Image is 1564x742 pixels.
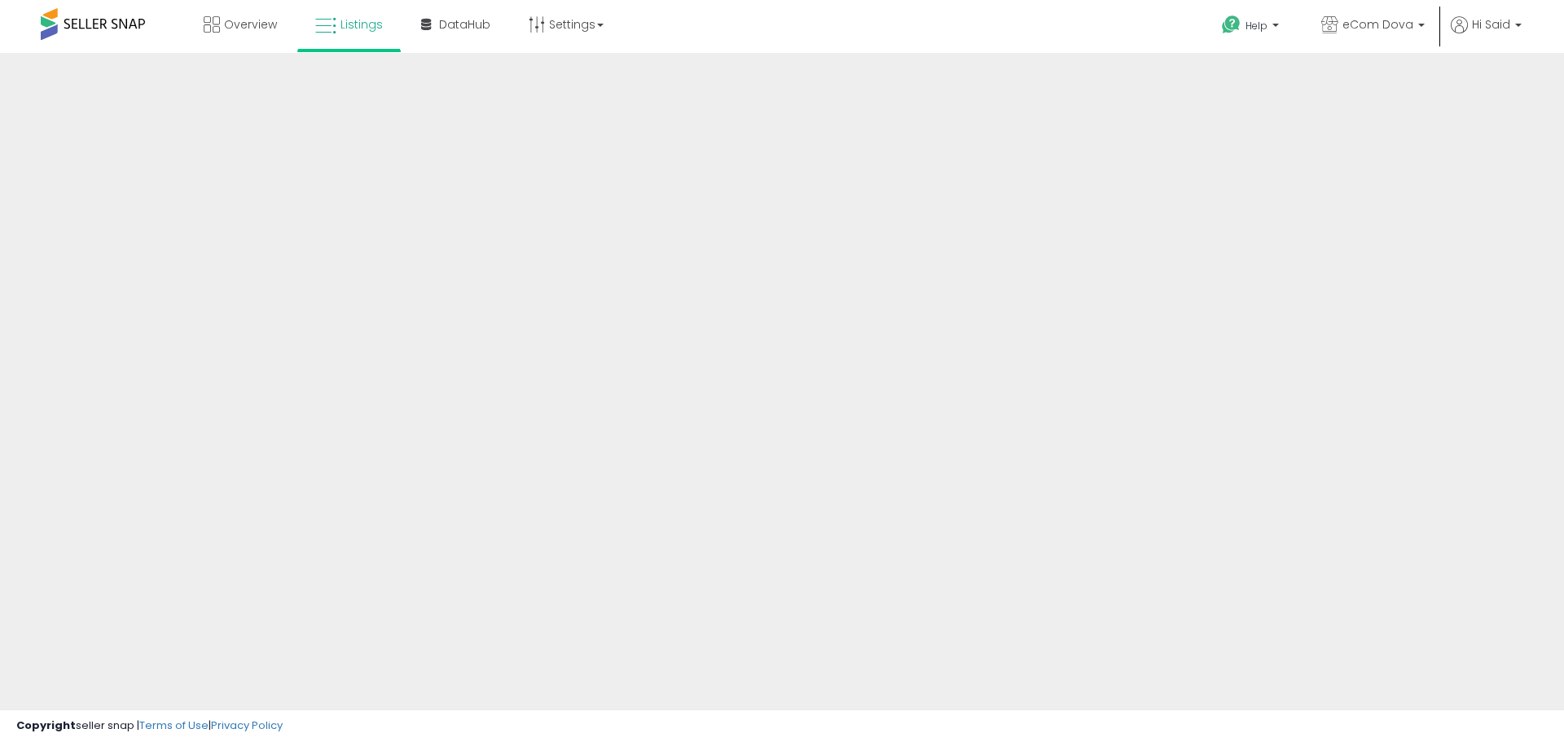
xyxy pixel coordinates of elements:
span: DataHub [439,16,490,33]
a: Help [1209,2,1295,53]
span: Listings [340,16,383,33]
a: Hi Said [1451,16,1522,53]
div: seller snap | | [16,718,283,734]
strong: Copyright [16,718,76,733]
span: Overview [224,16,277,33]
span: Help [1245,19,1267,33]
i: Get Help [1221,15,1241,35]
span: eCom Dova [1342,16,1413,33]
a: Privacy Policy [211,718,283,733]
a: Terms of Use [139,718,209,733]
span: Hi Said [1472,16,1510,33]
